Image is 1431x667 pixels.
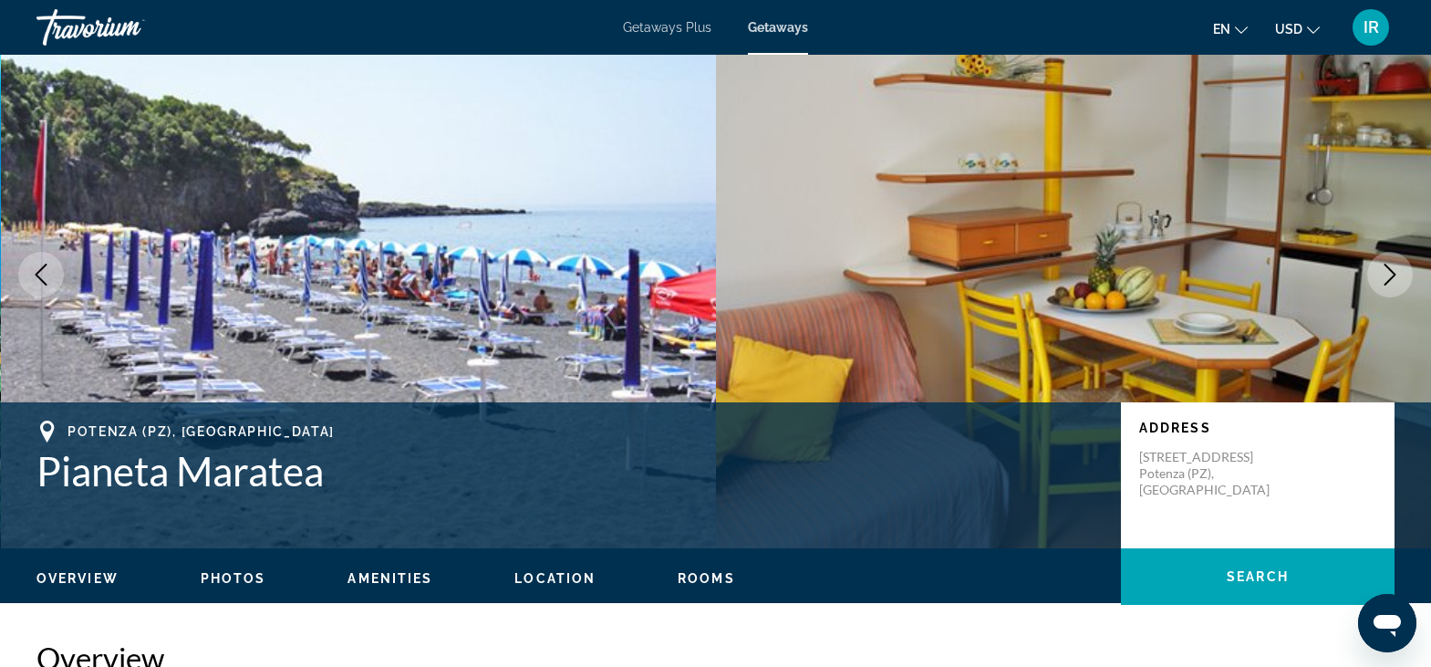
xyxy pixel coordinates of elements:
[201,571,266,586] span: Photos
[18,252,64,297] button: Previous image
[678,570,735,587] button: Rooms
[623,20,711,35] a: Getaways Plus
[36,447,1103,495] h1: Pianeta Maratea
[67,424,335,439] span: Potenza (PZ), [GEOGRAPHIC_DATA]
[1139,421,1376,435] p: Address
[1358,594,1416,652] iframe: Кнопка запуска окна обмена сообщениями
[347,570,432,587] button: Amenities
[748,20,808,35] a: Getaways
[514,570,596,587] button: Location
[36,571,119,586] span: Overview
[347,571,432,586] span: Amenities
[1347,8,1395,47] button: User Menu
[36,4,219,51] a: Travorium
[201,570,266,587] button: Photos
[1367,252,1413,297] button: Next image
[514,571,596,586] span: Location
[1227,569,1289,584] span: Search
[1121,548,1395,605] button: Search
[1275,22,1302,36] span: USD
[1139,449,1285,498] p: [STREET_ADDRESS] Potenza (PZ), [GEOGRAPHIC_DATA]
[1275,16,1320,42] button: Change currency
[1213,22,1230,36] span: en
[1364,18,1379,36] span: IR
[678,571,735,586] span: Rooms
[36,570,119,587] button: Overview
[1213,16,1248,42] button: Change language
